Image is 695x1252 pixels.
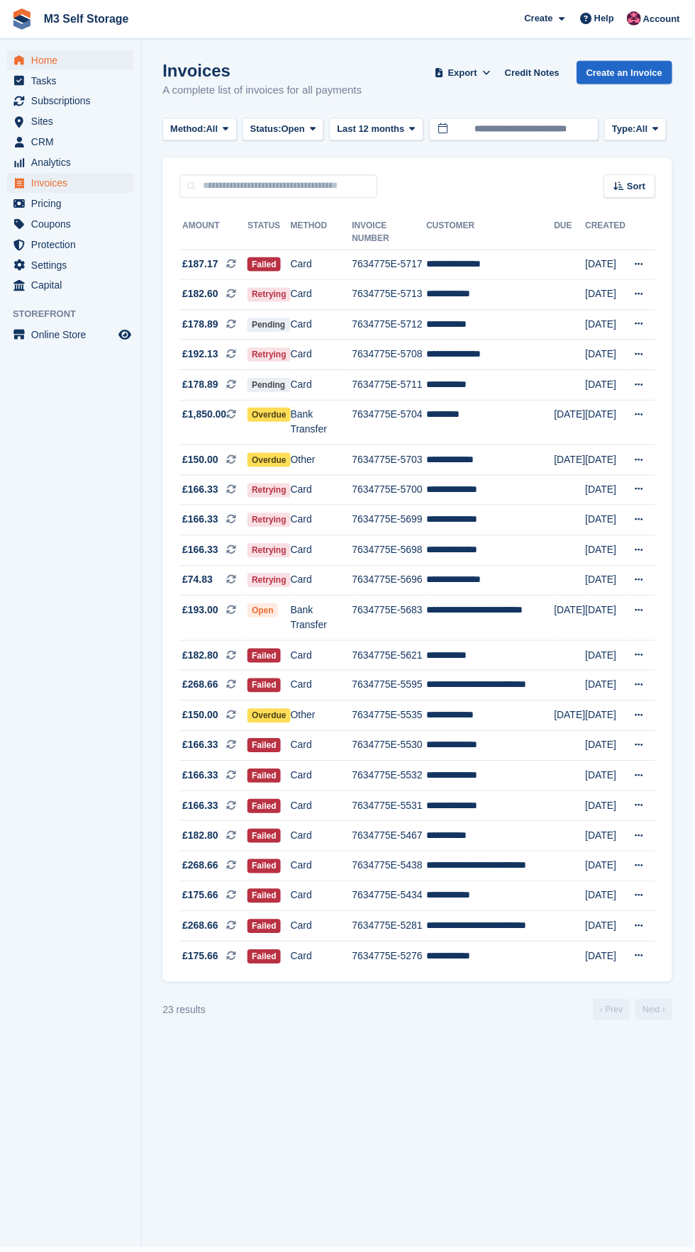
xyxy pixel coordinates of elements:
td: Other [291,447,353,477]
td: Card [291,371,353,402]
th: Amount [180,216,248,251]
a: menu [7,91,134,111]
span: Storefront [13,308,141,323]
span: Failed [248,771,282,786]
td: [DATE] [587,642,628,673]
a: menu [7,215,134,235]
span: Subscriptions [31,91,116,111]
span: £182.80 [183,650,219,665]
a: Create an Invoice [579,61,675,84]
td: [DATE] [587,311,628,341]
td: Card [291,733,353,764]
span: Sort [629,180,647,194]
span: Tasks [31,71,116,91]
span: Pricing [31,194,116,214]
span: £178.89 [183,318,219,333]
a: Next [638,1002,674,1024]
span: Last 12 months [338,123,406,137]
span: Help [596,11,616,26]
td: 7634775E-5703 [353,447,428,477]
nav: Page [592,1002,677,1024]
span: Status: [251,123,282,137]
span: Failed [248,258,282,272]
td: [DATE] [587,476,628,507]
td: [DATE] [587,371,628,402]
td: 7634775E-5708 [353,341,428,371]
span: £1,850.00 [183,408,227,423]
td: Card [291,537,353,568]
span: Coupons [31,215,116,235]
td: [DATE] [587,401,628,447]
span: Sites [31,112,116,132]
span: £175.66 [183,952,219,967]
td: [DATE] [587,854,628,884]
td: 7634775E-5700 [353,476,428,507]
span: £166.33 [183,544,219,559]
a: menu [7,256,134,276]
span: £166.33 [183,484,219,499]
a: menu [7,153,134,173]
td: Card [291,673,353,703]
td: Card [291,642,353,673]
td: Card [291,567,353,598]
td: [DATE] [587,447,628,477]
td: 7634775E-5713 [353,281,428,311]
th: Method [291,216,353,251]
img: Nick Jones [629,11,643,26]
td: 7634775E-5717 [353,250,428,281]
span: Failed [248,681,282,695]
span: Failed [248,651,282,665]
span: £178.89 [183,379,219,393]
a: menu [7,133,134,152]
a: menu [7,276,134,296]
td: 7634775E-5683 [353,598,428,643]
span: Type: [614,123,638,137]
span: £187.17 [183,257,219,272]
td: [DATE] [587,884,628,915]
a: M3 Self Storage [38,7,135,30]
td: [DATE] [587,281,628,311]
span: Create [526,11,555,26]
a: menu [7,194,134,214]
span: Capital [31,276,116,296]
button: Method: All [163,118,238,142]
span: £166.33 [183,514,219,529]
td: 7634775E-5276 [353,944,428,974]
td: 7634775E-5531 [353,793,428,824]
span: Failed [248,832,282,846]
a: menu [7,112,134,132]
td: 7634775E-5434 [353,884,428,915]
span: Settings [31,256,116,276]
th: Invoice Number [353,216,428,251]
td: [DATE] [587,598,628,643]
span: £268.66 [183,680,219,695]
span: Retrying [248,575,291,589]
button: Last 12 months [330,118,425,142]
td: [DATE] [587,250,628,281]
span: Failed [248,892,282,906]
td: Bank Transfer [291,598,353,643]
td: [DATE] [556,598,587,643]
th: Due [556,216,587,251]
span: Open [282,123,306,137]
td: [DATE] [587,824,628,854]
td: [DATE] [587,733,628,764]
span: Invoices [31,174,116,194]
span: Failed [248,922,282,937]
span: All [638,123,650,137]
button: Type: All [606,118,669,142]
span: Home [31,50,116,70]
span: Retrying [248,485,291,499]
th: Customer [428,216,556,251]
td: Card [291,915,353,945]
td: 7634775E-5467 [353,824,428,854]
td: Card [291,281,353,311]
td: Card [291,824,353,854]
span: £166.33 [183,801,219,816]
span: Export [450,66,479,80]
span: Failed [248,802,282,816]
td: 7634775E-5712 [353,311,428,341]
span: £74.83 [183,574,213,589]
span: Protection [31,235,116,255]
span: £182.80 [183,831,219,846]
